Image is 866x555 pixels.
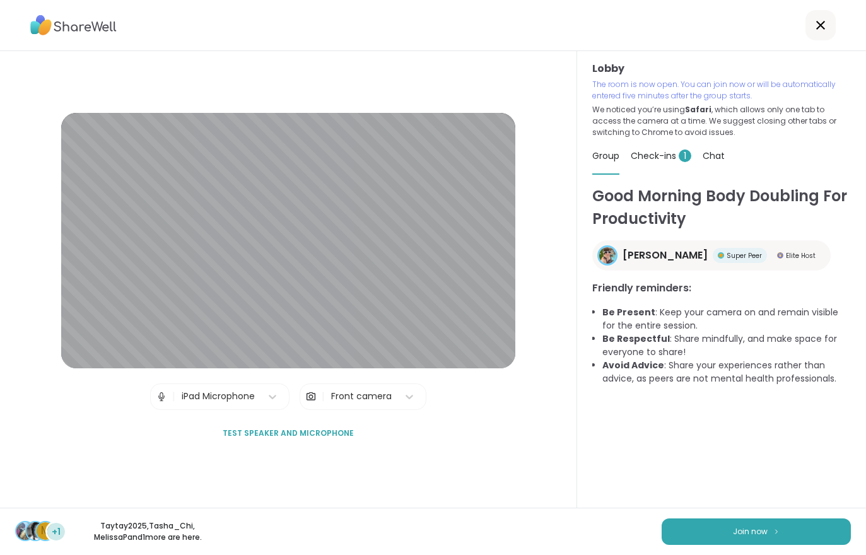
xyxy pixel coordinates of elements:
[602,359,851,385] li: : Share your experiences rather than advice, as peers are not mental health professionals.
[592,149,619,162] span: Group
[662,518,851,545] button: Join now
[592,104,851,138] p: We noticed you’re using , which allows only one tab to access the camera at a time. We suggest cl...
[30,11,117,40] img: ShareWell Logo
[773,528,780,535] img: ShareWell Logomark
[602,306,851,332] li: : Keep your camera on and remain visible for the entire session.
[679,149,691,162] span: 1
[322,384,325,409] span: |
[602,359,664,371] b: Avoid Advice
[685,104,711,115] b: Safari
[41,523,50,539] span: M
[52,525,61,539] span: +1
[156,384,167,409] img: Microphone
[631,149,691,162] span: Check-ins
[592,281,851,296] h3: Friendly reminders:
[602,332,851,359] li: : Share mindfully, and make space for everyone to share!
[172,384,175,409] span: |
[599,247,616,264] img: Adrienne_QueenOfTheDawn
[592,61,851,76] h3: Lobby
[182,390,255,403] div: iPad Microphone
[77,520,218,543] p: Taytay2025 , Tasha_Chi , MelissaP and 1 more are here.
[786,251,816,260] span: Elite Host
[223,428,354,439] span: Test speaker and microphone
[592,79,851,102] p: The room is now open. You can join now or will be automatically entered five minutes after the gr...
[218,420,359,447] button: Test speaker and microphone
[718,252,724,259] img: Super Peer
[331,390,392,403] div: Front camera
[305,384,317,409] img: Camera
[592,185,851,230] h1: Good Morning Body Doubling For Productivity
[777,252,783,259] img: Elite Host
[727,251,762,260] span: Super Peer
[623,248,708,263] span: [PERSON_NAME]
[602,306,655,318] b: Be Present
[16,522,34,540] img: Taytay2025
[703,149,725,162] span: Chat
[602,332,670,345] b: Be Respectful
[733,526,768,537] span: Join now
[592,240,831,271] a: Adrienne_QueenOfTheDawn[PERSON_NAME]Super PeerSuper PeerElite HostElite Host
[26,522,44,540] img: Tasha_Chi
